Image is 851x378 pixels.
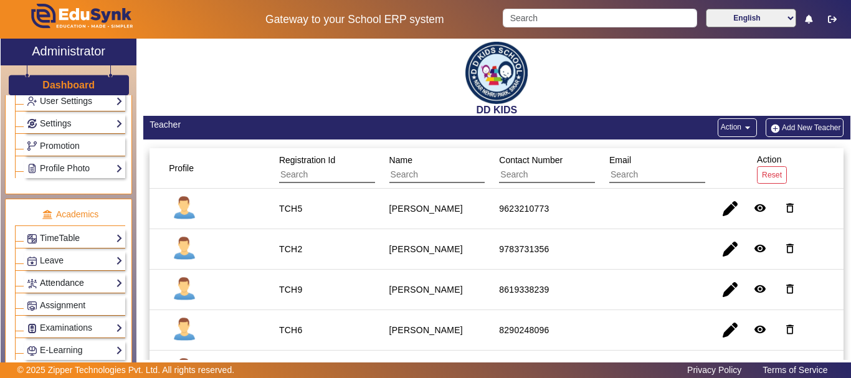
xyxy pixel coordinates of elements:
[279,155,335,165] span: Registration Id
[766,118,844,137] button: Add New Teacher
[718,118,757,137] button: Action
[389,167,501,183] input: Search
[465,42,528,104] img: be2ea2d6-d9c6-49ef-b70f-223e3d52583c
[279,243,303,255] div: TCH2
[605,149,736,187] div: Email
[27,298,123,313] a: Assignment
[15,208,125,221] p: Academics
[495,149,626,187] div: Contact Number
[42,79,95,91] h3: Dashboard
[784,323,796,336] mat-icon: delete_outline
[754,242,766,255] mat-icon: remove_red_eye
[385,149,516,187] div: Name
[279,283,303,296] div: TCH9
[150,118,490,131] div: Teacher
[756,362,834,378] a: Terms of Service
[499,283,549,296] div: 8619338239
[769,123,782,134] img: add-new-student.png
[279,202,303,215] div: TCH5
[503,9,696,27] input: Search
[40,141,80,151] span: Promotion
[757,166,787,183] button: Reset
[499,202,549,215] div: 9623210773
[609,167,721,183] input: Search
[1,39,136,65] a: Administrator
[389,285,463,295] staff-with-status: [PERSON_NAME]
[681,362,748,378] a: Privacy Policy
[389,325,463,335] staff-with-status: [PERSON_NAME]
[784,202,796,214] mat-icon: delete_outline
[753,148,791,187] div: Action
[754,283,766,295] mat-icon: remove_red_eye
[754,323,766,336] mat-icon: remove_red_eye
[275,149,406,187] div: Registration Id
[32,44,105,59] h2: Administrator
[27,141,37,151] img: Branchoperations.png
[499,167,611,183] input: Search
[220,13,490,26] h5: Gateway to your School ERP system
[169,234,200,265] img: profile.png
[499,324,549,336] div: 8290248096
[389,204,463,214] staff-with-status: [PERSON_NAME]
[42,78,95,92] a: Dashboard
[143,104,850,116] h2: DD KIDS
[741,121,754,134] mat-icon: arrow_drop_down
[17,364,235,377] p: © 2025 Zipper Technologies Pvt. Ltd. All rights reserved.
[784,283,796,295] mat-icon: delete_outline
[609,155,631,165] span: Email
[754,202,766,214] mat-icon: remove_red_eye
[279,167,391,183] input: Search
[27,139,123,153] a: Promotion
[499,155,563,165] span: Contact Number
[169,193,200,224] img: profile.png
[40,300,85,310] span: Assignment
[27,301,37,311] img: Assignments.png
[164,157,209,179] div: Profile
[784,242,796,255] mat-icon: delete_outline
[499,243,549,255] div: 9783731356
[279,324,303,336] div: TCH6
[42,209,53,220] img: academic.png
[169,314,200,346] img: profile.png
[169,163,194,173] span: Profile
[169,274,200,305] img: profile.png
[389,244,463,254] staff-with-status: [PERSON_NAME]
[389,155,412,165] span: Name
